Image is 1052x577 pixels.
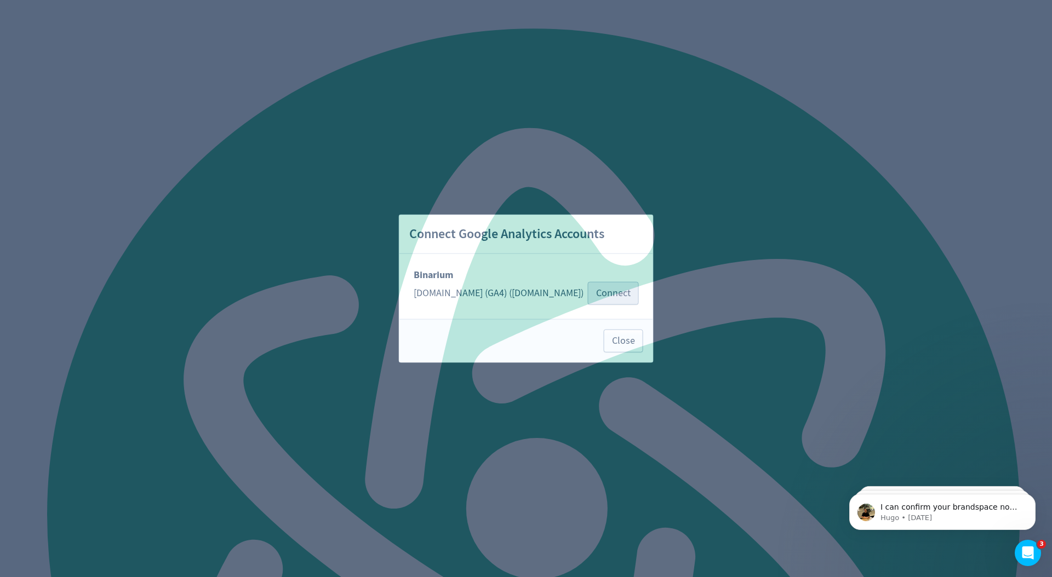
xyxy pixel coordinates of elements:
[399,215,653,254] h2: Connect Google Analytics Accounts
[612,336,635,345] span: Close
[1015,540,1041,566] iframe: Intercom live chat
[596,288,631,298] span: Connect
[833,471,1052,547] iframe: Intercom notifications message
[414,286,584,300] div: [DOMAIN_NAME] (GA4) ([DOMAIN_NAME])
[1037,540,1046,549] span: 3
[404,268,649,281] div: Binarium
[588,281,639,304] button: Connect
[604,329,643,352] button: Close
